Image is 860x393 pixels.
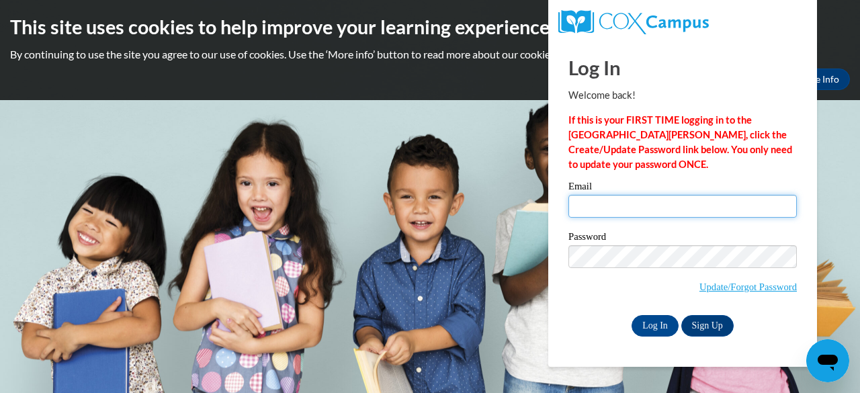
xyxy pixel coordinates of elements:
[568,54,797,81] h1: Log In
[558,10,709,34] img: COX Campus
[10,13,850,40] h2: This site uses cookies to help improve your learning experience.
[787,69,850,90] a: More Info
[568,114,792,170] strong: If this is your FIRST TIME logging in to the [GEOGRAPHIC_DATA][PERSON_NAME], click the Create/Upd...
[568,88,797,103] p: Welcome back!
[10,47,850,62] p: By continuing to use the site you agree to our use of cookies. Use the ‘More info’ button to read...
[568,232,797,245] label: Password
[632,315,679,337] input: Log In
[699,281,797,292] a: Update/Forgot Password
[806,339,849,382] iframe: Button to launch messaging window
[681,315,734,337] a: Sign Up
[568,181,797,195] label: Email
